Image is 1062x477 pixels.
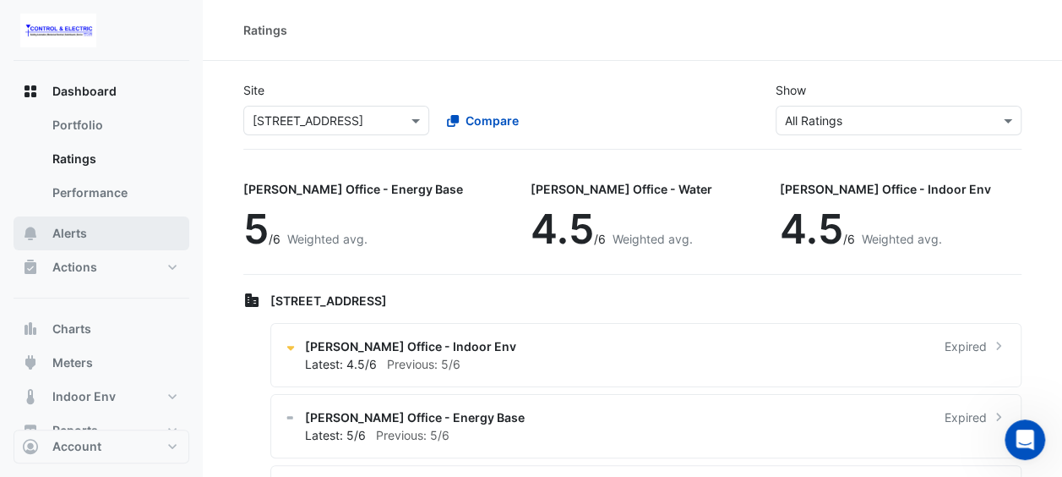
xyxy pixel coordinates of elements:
[945,408,987,426] span: Expired
[14,430,189,463] button: Account
[14,74,189,108] button: Dashboard
[305,357,377,371] span: Latest: 4.5/6
[39,142,189,176] a: Ratings
[52,321,91,337] span: Charts
[287,232,368,246] span: Weighted avg.
[22,259,39,276] app-icon: Actions
[843,232,855,246] span: /6
[20,14,96,47] img: Company Logo
[945,337,987,355] span: Expired
[39,176,189,210] a: Performance
[14,217,189,250] button: Alerts
[243,81,264,99] label: Site
[305,337,516,355] span: [PERSON_NAME] Office - Indoor Env
[22,422,39,439] app-icon: Reports
[14,108,189,217] div: Dashboard
[862,232,942,246] span: Weighted avg.
[52,259,97,276] span: Actions
[52,438,101,455] span: Account
[14,250,189,284] button: Actions
[780,204,843,254] span: 4.5
[376,428,449,442] span: Previous: 5/6
[52,354,93,371] span: Meters
[52,83,117,100] span: Dashboard
[14,414,189,447] button: Reports
[305,408,525,426] span: [PERSON_NAME] Office - Energy Base
[776,81,806,99] label: Show
[39,108,189,142] a: Portfolio
[22,388,39,405] app-icon: Indoor Env
[531,180,712,198] div: [PERSON_NAME] Office - Water
[14,380,189,414] button: Indoor Env
[436,106,530,135] button: Compare
[243,21,287,39] div: Ratings
[270,293,387,308] span: [STREET_ADDRESS]
[243,180,463,198] div: [PERSON_NAME] Office - Energy Base
[52,422,98,439] span: Reports
[1005,419,1045,460] iframe: Intercom live chat
[22,354,39,371] app-icon: Meters
[613,232,693,246] span: Weighted avg.
[22,83,39,100] app-icon: Dashboard
[22,321,39,337] app-icon: Charts
[243,204,269,254] span: 5
[52,388,116,405] span: Indoor Env
[269,232,280,246] span: /6
[14,312,189,346] button: Charts
[305,428,366,442] span: Latest: 5/6
[387,357,460,371] span: Previous: 5/6
[780,180,991,198] div: [PERSON_NAME] Office - Indoor Env
[52,225,87,242] span: Alerts
[466,112,519,129] span: Compare
[594,232,606,246] span: /6
[22,225,39,242] app-icon: Alerts
[14,346,189,380] button: Meters
[531,204,594,254] span: 4.5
